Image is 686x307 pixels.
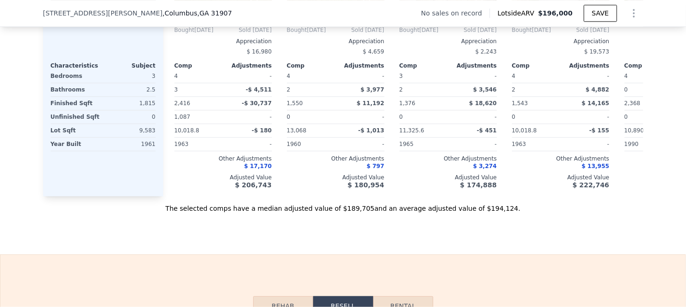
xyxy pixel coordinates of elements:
div: - [563,69,610,83]
div: Adjusted Value [174,174,272,181]
div: Adjustments [336,62,384,69]
div: Comp [287,62,336,69]
span: $ 16,980 [247,48,271,55]
span: 10,018.8 [174,127,199,134]
div: 2 [512,83,559,96]
div: 1,815 [105,97,156,110]
div: Comp [400,62,448,69]
span: 1,550 [287,100,303,107]
span: 13,068 [287,127,307,134]
span: 4 [174,73,178,79]
div: Subject [103,62,156,69]
span: 1,543 [512,100,528,107]
div: Appreciation [400,38,497,45]
div: Bedrooms [51,69,101,83]
div: Other Adjustments [400,155,497,162]
span: $ 3,546 [473,86,497,93]
button: SAVE [584,5,617,22]
div: 1990 [625,138,671,151]
span: Lotside ARV [498,8,538,18]
div: Characteristics [51,62,103,69]
div: [DATE] [512,26,551,34]
span: $ 3,977 [361,86,384,93]
span: $ 19,573 [584,48,609,55]
div: Other Adjustments [512,155,610,162]
div: - [450,69,497,83]
div: Adjustments [223,62,272,69]
div: Other Adjustments [174,155,272,162]
span: 0 [625,114,628,120]
span: $ 14,165 [582,100,610,107]
div: Appreciation [287,38,384,45]
span: 2,368 [625,100,641,107]
span: 4 [512,73,516,79]
span: Bought [400,26,420,34]
div: 1960 [287,138,334,151]
div: 0 [625,83,671,96]
span: -$ 451 [477,127,497,134]
span: Sold [DATE] [326,26,384,34]
div: Comp [625,62,673,69]
span: Sold [DATE] [551,26,609,34]
div: Appreciation [512,38,610,45]
span: -$ 1,013 [358,127,384,134]
div: Appreciation [174,38,272,45]
span: $ 13,955 [582,163,610,169]
div: 2.5 [105,83,156,96]
span: 0 [512,114,516,120]
div: [DATE] [400,26,439,34]
span: $196,000 [538,9,573,17]
span: -$ 4,511 [246,86,271,93]
span: Bought [512,26,532,34]
span: 10,890 [625,127,644,134]
div: - [563,138,610,151]
span: $ 4,659 [363,48,384,55]
span: $ 18,620 [469,100,497,107]
div: Adjustments [561,62,610,69]
div: No sales on record [421,8,490,18]
span: $ 11,192 [357,100,384,107]
div: - [225,110,272,123]
span: 1,087 [174,114,190,120]
div: [DATE] [287,26,326,34]
div: Adjusted Value [400,174,497,181]
div: 3 [105,69,156,83]
span: 11,325.6 [400,127,424,134]
div: - [338,69,384,83]
span: 0 [400,114,403,120]
span: -$ 30,737 [242,100,272,107]
div: Adjustments [448,62,497,69]
div: The selected comps have a median adjusted value of $189,705 and an average adjusted value of $194... [43,196,643,213]
span: Bought [287,26,307,34]
span: $ 4,882 [586,86,609,93]
div: Year Built [51,138,101,151]
span: Sold [DATE] [438,26,497,34]
div: 1965 [400,138,446,151]
div: - [338,138,384,151]
span: [STREET_ADDRESS][PERSON_NAME] [43,8,163,18]
span: $ 17,170 [244,163,272,169]
div: - [450,138,497,151]
div: Bathrooms [51,83,101,96]
div: - [225,69,272,83]
span: $ 797 [367,163,384,169]
span: 0 [287,114,291,120]
div: - [225,138,272,151]
span: 3 [400,73,403,79]
span: $ 222,746 [573,181,609,189]
div: Finished Sqft [51,97,101,110]
span: Bought [174,26,195,34]
div: - [450,110,497,123]
span: -$ 155 [589,127,610,134]
div: Unfinished Sqft [51,110,101,123]
div: 1963 [174,138,221,151]
div: 0 [105,110,156,123]
span: 4 [625,73,628,79]
span: $ 206,743 [235,181,271,189]
div: - [338,110,384,123]
div: Other Adjustments [287,155,384,162]
div: Adjusted Value [287,174,384,181]
div: Adjusted Value [512,174,610,181]
div: Lot Sqft [51,124,101,137]
div: - [563,110,610,123]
